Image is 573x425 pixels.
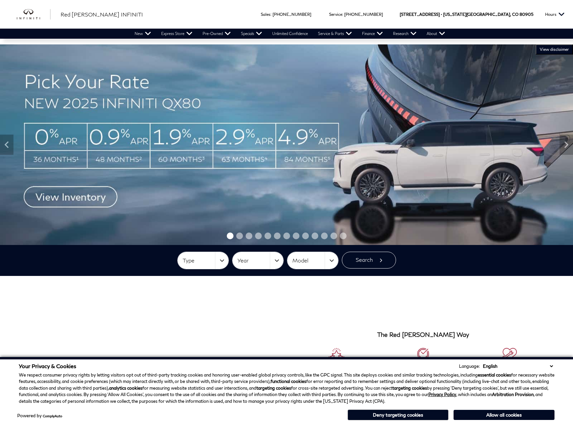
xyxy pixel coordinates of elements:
h3: The Red [PERSON_NAME] Way [377,331,469,338]
span: Year [238,255,270,266]
select: Language Select [481,363,554,369]
a: infiniti [17,9,50,20]
a: [STREET_ADDRESS] • [US_STATE][GEOGRAPHIC_DATA], CO 80905 [400,12,533,17]
a: [PHONE_NUMBER] [273,12,311,17]
a: Privacy Policy [428,392,456,397]
button: Model [287,252,338,269]
strong: essential cookies [478,372,511,378]
button: Year [232,252,283,269]
span: : [342,12,343,17]
a: Finance [357,29,388,39]
strong: Arbitration Provision [492,392,534,397]
span: Go to slide 10 [312,233,318,239]
strong: analytics cookies [109,385,142,391]
span: Go to slide 4 [255,233,262,239]
span: : [271,12,272,17]
a: About [422,29,450,39]
span: Go to slide 12 [330,233,337,239]
a: Specials [236,29,267,39]
button: Search [342,252,396,269]
span: Go to slide 7 [283,233,290,239]
span: Red [PERSON_NAME] INFINITI [61,11,143,17]
img: INFINITI [17,9,50,20]
button: Deny targeting cookies [348,410,449,420]
span: Go to slide 13 [340,233,347,239]
strong: functional cookies [271,379,306,384]
a: Pre-Owned [198,29,236,39]
div: Next [560,135,573,155]
span: Go to slide 3 [246,233,252,239]
a: [PHONE_NUMBER] [344,12,383,17]
a: Service & Parts [313,29,357,39]
nav: Main Navigation [130,29,450,39]
span: Model [292,255,325,266]
span: Go to slide 1 [227,233,234,239]
a: Express Store [156,29,198,39]
a: Unlimited Confidence [267,29,313,39]
span: VIEW DISCLAIMER [540,47,569,52]
button: Allow all cookies [454,410,554,420]
span: Go to slide 8 [293,233,299,239]
span: Type [183,255,215,266]
span: Go to slide 11 [321,233,328,239]
span: Go to slide 9 [302,233,309,239]
div: Language: [459,364,480,368]
a: ComplyAuto [43,414,62,418]
strong: targeting cookies [392,385,427,391]
span: Your Privacy & Cookies [19,363,76,369]
div: Powered by [17,414,62,418]
span: Service [329,12,342,17]
button: Type [178,252,228,269]
span: Go to slide 6 [274,233,281,239]
p: We respect consumer privacy rights by letting visitors opt out of third-party tracking cookies an... [19,372,554,405]
span: Go to slide 5 [264,233,271,239]
a: Red [PERSON_NAME] INFINITI [61,10,143,19]
a: New [130,29,156,39]
a: Research [388,29,422,39]
span: Sales [261,12,271,17]
strong: targeting cookies [256,385,291,391]
button: VIEW DISCLAIMER [536,44,573,55]
span: Go to slide 2 [236,233,243,239]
